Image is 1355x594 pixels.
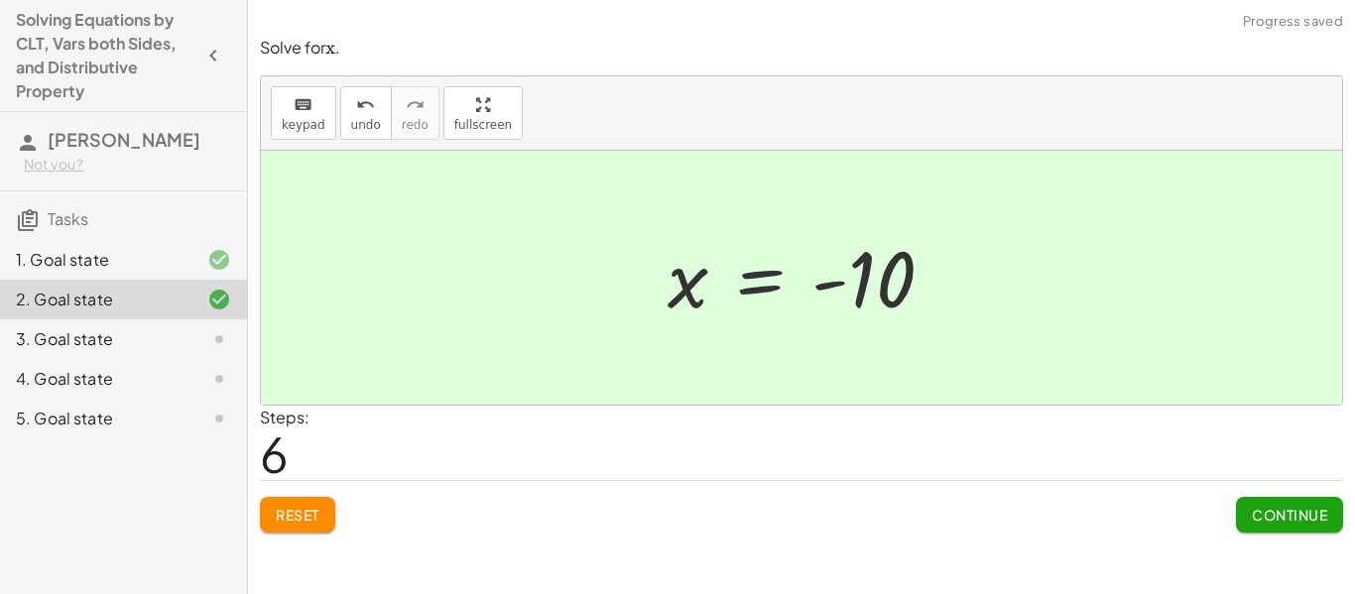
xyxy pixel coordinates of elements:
span: fullscreen [454,118,512,132]
button: undoundo [340,86,392,140]
span: keypad [282,118,325,132]
span: redo [402,118,429,132]
i: redo [406,93,425,117]
i: Task not started. [207,367,231,391]
h4: Solving Equations by CLT, Vars both Sides, and Distributive Property [16,8,195,103]
button: Continue [1236,497,1343,533]
div: 2. Goal state [16,288,176,311]
span: undo [351,118,381,132]
button: Reset [260,497,335,533]
button: keyboardkeypad [271,86,336,140]
i: Task not started. [207,327,231,351]
i: Task finished and correct. [207,288,231,311]
i: keyboard [294,93,312,117]
i: Task not started. [207,407,231,430]
span: Reset [276,506,319,524]
div: Not you? [24,155,231,175]
i: Task finished and correct. [207,248,231,272]
label: Steps: [260,407,309,427]
div: 4. Goal state [16,367,176,391]
span: [PERSON_NAME] [48,128,200,151]
button: fullscreen [443,86,523,140]
span: Progress saved [1243,12,1343,32]
span: Continue [1252,506,1327,524]
div: 1. Goal state [16,248,176,272]
p: Solve for . [260,37,1343,59]
span: x [325,37,335,59]
div: 3. Goal state [16,327,176,351]
span: Tasks [48,208,88,229]
button: redoredo [391,86,439,140]
span: 6 [260,423,289,484]
i: undo [356,93,375,117]
div: 5. Goal state [16,407,176,430]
